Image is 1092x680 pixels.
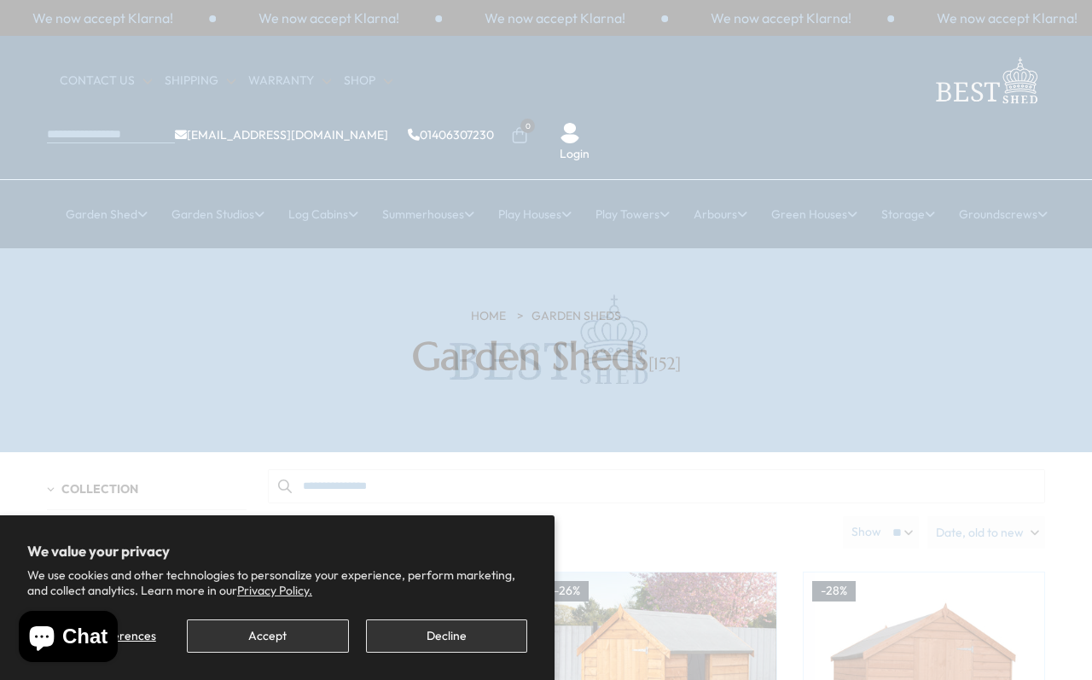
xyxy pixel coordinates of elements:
[366,619,527,653] button: Decline
[27,567,527,598] p: We use cookies and other technologies to personalize your experience, perform marketing, and coll...
[14,611,123,666] inbox-online-store-chat: Shopify online store chat
[27,543,527,560] h2: We value your privacy
[187,619,348,653] button: Accept
[237,583,312,598] a: Privacy Policy.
